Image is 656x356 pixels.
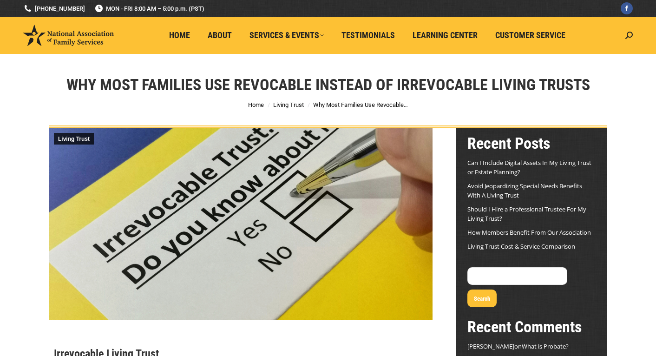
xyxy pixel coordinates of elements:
a: Testimonials [335,26,401,44]
span: MON - FRI 8:00 AM – 5:00 p.m. (PST) [94,4,204,13]
span: About [208,30,232,40]
button: Search [467,290,497,307]
a: How Members Benefit From Our Association [467,228,591,237]
span: Testimonials [341,30,395,40]
footer: on [467,342,595,351]
a: [PHONE_NUMBER] [23,4,85,13]
h2: Recent Comments [467,316,595,337]
span: Customer Service [495,30,565,40]
span: Why Most Families Use Revocable… [313,101,408,108]
a: Should I Hire a Professional Trustee For My Living Trust? [467,205,586,223]
h1: Why Most Families Use Revocable Instead of Irrevocable Living Trusts [66,74,590,95]
h2: Recent Posts [467,133,595,153]
a: Can I Include Digital Assets In My Living Trust or Estate Planning? [467,158,591,176]
span: Learning Center [413,30,478,40]
span: [PERSON_NAME] [467,342,514,350]
span: Home [169,30,190,40]
img: National Association of Family Services [23,25,114,46]
a: Avoid Jeopardizing Special Needs Benefits With A Living Trust [467,182,582,199]
a: Living Trust [54,133,94,145]
a: Learning Center [406,26,484,44]
a: Home [163,26,197,44]
a: Facebook page opens in new window [621,2,633,14]
a: What is Probate? [522,342,569,350]
img: Irrevocable Living Trust [49,128,433,320]
a: Living Trust Cost & Service Comparison [467,242,575,251]
a: Home [248,101,264,108]
a: Customer Service [489,26,572,44]
a: About [201,26,238,44]
span: Services & Events [249,30,324,40]
a: Living Trust [273,101,304,108]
